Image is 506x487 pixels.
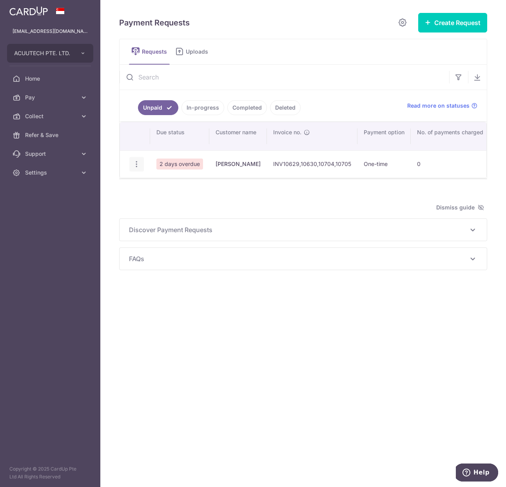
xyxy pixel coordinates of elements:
[18,5,34,13] span: Help
[267,122,357,150] th: Invoice no.
[119,16,190,29] h5: Payment Requests
[209,122,267,150] th: Customer name
[181,100,224,115] a: In-progress
[357,122,411,150] th: Payment option
[25,131,77,139] span: Refer & Save
[267,150,357,178] td: INV10629,10630,10704,10705
[156,159,203,170] span: 2 days overdue
[138,100,178,115] a: Unpaid
[129,254,468,263] span: FAQs
[7,44,93,63] button: ACUUTECH PTE. LTD.
[25,150,77,158] span: Support
[411,150,490,178] td: 0
[25,75,77,83] span: Home
[129,225,477,234] p: Discover Payment Requests
[25,169,77,177] span: Settings
[357,150,411,178] td: One-time
[25,112,77,120] span: Collect
[129,225,468,234] span: Discover Payment Requests
[273,128,301,136] span: Invoice no.
[417,128,483,136] span: No. of payments charged
[364,128,404,136] span: Payment option
[227,100,267,115] a: Completed
[9,6,48,16] img: CardUp
[456,464,498,483] iframe: Opens a widget where you can find more information
[418,13,487,32] button: Create Request
[150,122,209,150] th: Due status
[436,203,484,212] span: Dismiss guide
[25,94,77,101] span: Pay
[407,102,470,110] span: Read more on statuses
[142,48,170,56] span: Requests
[13,27,88,35] p: [EMAIL_ADDRESS][DOMAIN_NAME]
[120,65,449,90] input: Search
[411,122,490,150] th: No. of payments charged
[209,150,267,178] td: [PERSON_NAME]
[129,254,477,263] p: FAQs
[14,49,72,57] span: ACUUTECH PTE. LTD.
[129,39,170,64] a: Requests
[186,48,214,56] span: Uploads
[173,39,214,64] a: Uploads
[270,100,301,115] a: Deleted
[407,102,477,110] a: Read more on statuses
